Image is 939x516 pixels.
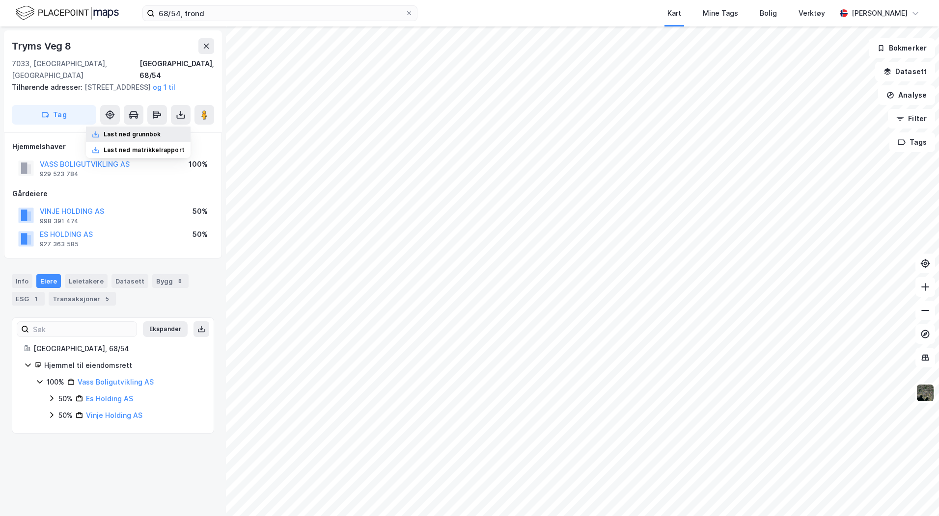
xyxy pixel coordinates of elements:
input: Søk [29,322,137,336]
div: 50% [58,393,73,405]
div: Datasett [111,274,148,288]
img: 9k= [916,384,935,402]
div: Eiere [36,274,61,288]
div: 100% [189,158,208,170]
div: [GEOGRAPHIC_DATA], 68/54 [139,58,214,81]
div: Hjemmelshaver [12,141,214,153]
div: 927 363 585 [40,240,79,248]
a: Vinje Holding AS [86,411,142,419]
button: Bokmerker [869,38,935,58]
div: Leietakere [65,274,108,288]
div: Last ned grunnbok [104,130,161,138]
input: Søk på adresse, matrikkel, gårdeiere, leietakere eller personer [155,6,405,21]
div: Tryms Veg 8 [12,38,73,54]
div: Kontrollprogram for chat [890,469,939,516]
div: Mine Tags [703,7,738,19]
a: Vass Boligutvikling AS [78,378,154,386]
iframe: Chat Widget [890,469,939,516]
button: Tag [12,105,96,125]
div: 929 523 784 [40,170,79,178]
div: 5 [102,294,112,304]
div: 50% [193,206,208,217]
div: Bygg [152,274,189,288]
button: Ekspander [143,321,188,337]
span: Tilhørende adresser: [12,83,84,91]
div: Bolig [760,7,777,19]
button: Filter [888,109,935,129]
button: Datasett [875,62,935,81]
div: Verktøy [799,7,825,19]
div: Last ned matrikkelrapport [104,146,185,154]
div: Hjemmel til eiendomsrett [44,360,202,371]
div: 1 [31,294,41,304]
div: [PERSON_NAME] [852,7,908,19]
button: Analyse [878,85,935,105]
div: Gårdeiere [12,188,214,200]
div: 50% [58,410,73,421]
div: [GEOGRAPHIC_DATA], 68/54 [33,343,202,355]
div: ESG [12,292,45,306]
div: 7033, [GEOGRAPHIC_DATA], [GEOGRAPHIC_DATA] [12,58,139,81]
div: 100% [47,376,64,388]
div: Info [12,274,32,288]
div: Transaksjoner [49,292,116,306]
div: 998 391 474 [40,217,79,225]
a: Es Holding AS [86,394,133,403]
div: 8 [175,276,185,286]
div: 50% [193,229,208,240]
div: Kart [667,7,681,19]
button: Tags [889,132,935,152]
div: [STREET_ADDRESS] [12,81,206,93]
img: logo.f888ab2527a4732fd821a326f86c7f29.svg [16,4,119,22]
